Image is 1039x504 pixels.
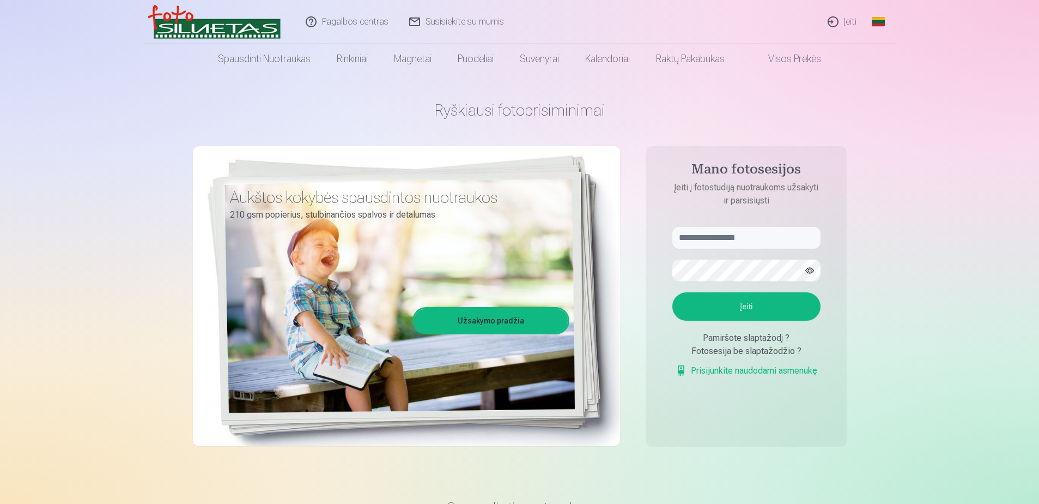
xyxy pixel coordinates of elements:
[672,292,821,321] button: Įeiti
[230,188,561,207] h3: Aukštos kokybės spausdintos nuotraukos
[414,309,568,333] a: Užsakymo pradžia
[738,44,834,74] a: Visos prekės
[661,181,831,207] p: Įeiti į fotostudiją nuotraukoms užsakyti ir parsisiųsti
[661,161,831,181] h4: Mano fotosesijos
[507,44,572,74] a: Suvenyrai
[643,44,738,74] a: Raktų pakabukas
[445,44,507,74] a: Puodeliai
[672,345,821,358] div: Fotosesija be slaptažodžio ?
[205,44,324,74] a: Spausdinti nuotraukas
[193,100,847,120] h1: Ryškiausi fotoprisiminimai
[572,44,643,74] a: Kalendoriai
[672,332,821,345] div: Pamiršote slaptažodį ?
[324,44,381,74] a: Rinkiniai
[676,364,817,377] a: Prisijunkite naudodami asmenukę
[230,207,561,223] p: 210 gsm popierius, stulbinančios spalvos ir detalumas
[381,44,445,74] a: Magnetai
[148,4,281,39] img: /v3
